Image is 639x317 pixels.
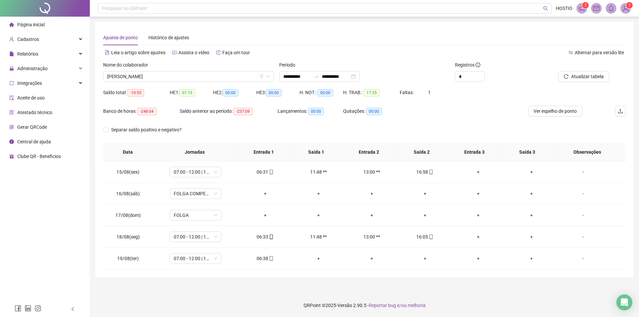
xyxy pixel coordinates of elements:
[343,89,400,96] div: H. TRAB.:
[216,50,221,55] span: history
[616,294,632,310] div: Open Intercom Messenger
[180,107,278,115] div: Saldo anterior ao período:
[428,90,431,95] span: 1
[510,233,553,240] div: +
[343,143,395,161] th: Entrada 2
[9,22,14,27] span: home
[174,210,217,220] span: FOLGA
[364,89,379,96] span: 17:35
[350,190,393,197] div: +
[582,2,589,9] sup: 1
[103,107,180,115] div: Banco de horas:
[584,3,587,8] span: 1
[563,190,603,197] div: -
[115,213,141,218] span: 17/08(dom)
[510,168,553,176] div: +
[457,255,500,262] div: +
[563,212,603,219] div: -
[116,234,140,239] span: 18/08(seg)
[260,75,264,79] span: filter
[237,143,290,161] th: Entrada 1
[279,61,300,69] label: Período
[17,66,48,71] span: Administração
[369,303,426,308] span: Reportar bug e/ou melhoria
[105,50,109,55] span: file-text
[244,255,287,262] div: 06:38
[256,89,300,96] div: HE 3:
[17,80,42,86] span: Integrações
[404,190,446,197] div: +
[127,89,144,96] span: -10:55
[395,143,448,161] th: Saída 2
[116,191,140,196] span: 16/08(sáb)
[457,190,500,197] div: +
[111,50,165,55] span: Leia o artigo sobre ajustes
[172,50,177,55] span: youtube
[314,74,319,79] span: swap-right
[244,190,287,197] div: +
[428,170,433,174] span: mobile
[108,126,184,133] span: Separar saldo positivo e negativo?
[510,255,553,262] div: +
[457,233,500,240] div: +
[9,154,14,159] span: gift
[25,305,31,312] span: linkedin
[17,95,45,100] span: Aceite de uso
[15,305,21,312] span: facebook
[626,2,633,9] sup: Atualize o seu contato no menu Meus Dados
[308,108,324,115] span: 00:00
[563,233,603,240] div: -
[366,108,382,115] span: 00:00
[404,212,446,219] div: +
[213,89,256,96] div: HE 2:
[35,305,41,312] span: instagram
[337,303,352,308] span: Versão
[428,235,433,239] span: mobile
[457,168,500,176] div: +
[528,106,582,116] button: Ver espelho de ponto
[559,148,615,156] span: Observações
[404,168,446,176] div: 16:58
[103,35,138,40] span: Ajustes de ponto
[244,212,287,219] div: +
[90,294,639,317] footer: QRPoint © 2025 - 2.90.5 -
[297,212,340,219] div: +
[404,233,446,240] div: 16:05
[558,71,609,82] button: Atualizar tabela
[579,5,585,11] span: notification
[103,143,152,161] th: Data
[563,255,603,262] div: -
[9,125,14,129] span: qrcode
[568,50,573,55] span: swap
[148,35,189,40] span: Histórico de ajustes
[17,51,38,57] span: Relatórios
[476,63,480,67] span: info-circle
[107,72,270,81] span: JUZIANE GOMES JACOB
[564,74,568,79] span: reload
[510,212,553,219] div: +
[17,22,45,27] span: Página inicial
[618,108,623,114] span: upload
[174,253,217,263] span: 07:00 - 12:00 | 13:00 - 16:10
[9,66,14,71] span: lock
[116,169,139,175] span: 15/08(sex)
[593,5,599,11] span: mail
[223,89,238,96] span: 00:00
[179,89,195,96] span: 01:15
[404,255,446,262] div: +
[297,190,340,197] div: +
[318,89,333,96] span: 00:00
[178,50,209,55] span: Assista o vídeo
[234,108,253,115] span: -237:09
[510,190,553,197] div: +
[621,3,631,13] img: 41758
[103,61,152,69] label: Nome do colaborador
[9,37,14,42] span: user-add
[278,107,343,115] div: Lançamentos:
[556,5,572,12] span: HOSTIO
[9,95,14,100] span: audit
[222,50,250,55] span: Faça um tour
[400,90,415,95] span: Faltas:
[17,154,61,159] span: Clube QR - Beneficios
[9,81,14,85] span: sync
